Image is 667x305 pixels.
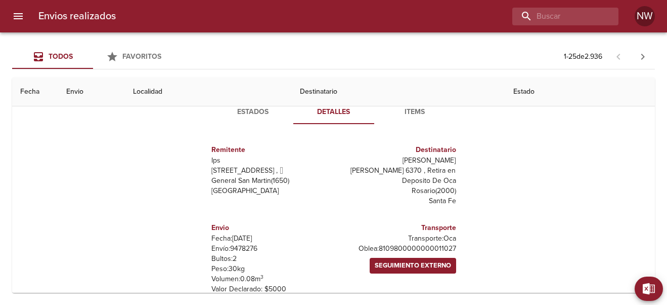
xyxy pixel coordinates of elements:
div: Tabs Envios [12,45,174,69]
th: Envio [58,78,125,106]
h6: Envio [211,222,330,234]
p: [PERSON_NAME] 6370 , Retira en Deposito De Oca [338,166,456,186]
span: Favoritos [122,52,161,61]
span: Items [380,106,449,119]
input: buscar [512,8,601,25]
th: Localidad [125,78,292,106]
p: [STREET_ADDRESS] ,   [211,166,330,176]
p: [PERSON_NAME] [338,156,456,166]
p: Oblea: 8109800000000011027 [338,244,456,254]
th: Destinatario [292,78,505,106]
p: Ips [211,156,330,166]
p: Valor Declarado: $ 5000 [211,284,330,294]
a: Seguimiento Externo [370,258,456,274]
h6: Destinatario [338,144,456,156]
p: Bultos: 2 [211,254,330,264]
h6: Envios realizados [38,8,116,24]
h6: Remitente [211,144,330,156]
p: Rosario ( 2000 ) [338,186,456,196]
div: Tabs detalle de guia [212,100,455,124]
sup: 3 [260,274,263,280]
span: Pagina anterior [606,51,631,61]
div: Abrir información de usuario [635,6,655,26]
p: Fecha: [DATE] [211,234,330,244]
span: Todos [49,52,73,61]
th: Estado [505,78,655,106]
h6: Transporte [338,222,456,234]
p: [GEOGRAPHIC_DATA] [211,186,330,196]
span: Detalles [299,106,368,119]
th: Fecha [12,78,58,106]
p: General San Martin ( 1650 ) [211,176,330,186]
p: Volumen: 0.08 m [211,274,330,284]
span: Seguimiento Externo [375,260,451,272]
p: Transporte: Oca [338,234,456,244]
p: Envío: 9478276 [211,244,330,254]
span: Estados [218,106,287,119]
p: Santa Fe [338,196,456,206]
div: NW [635,6,655,26]
button: Exportar Excel [635,277,663,301]
p: Peso: 30 kg [211,264,330,274]
button: menu [6,4,30,28]
p: 1 - 25 de 2.936 [564,52,602,62]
